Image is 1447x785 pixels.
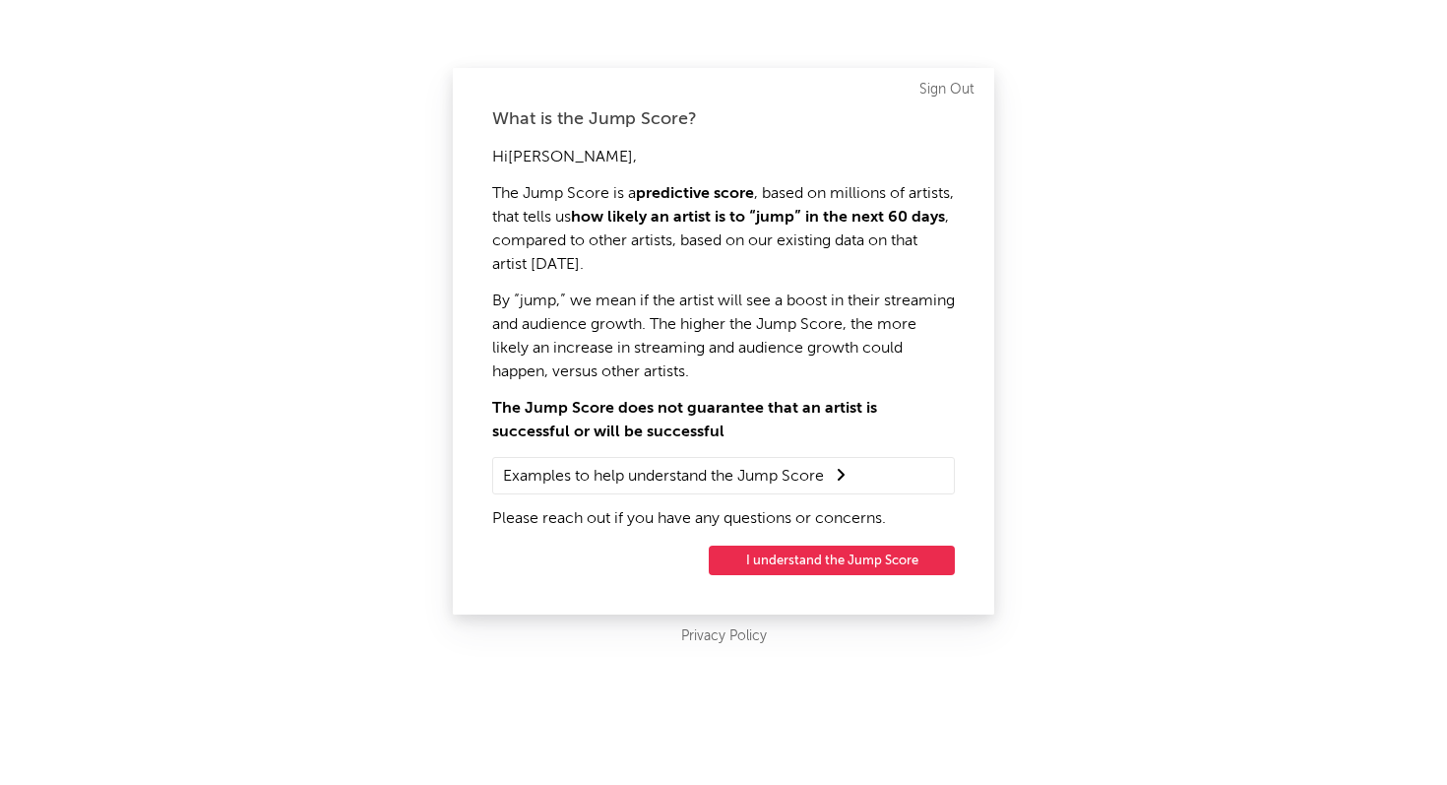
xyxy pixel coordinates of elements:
p: Hi [PERSON_NAME] , [492,146,955,169]
a: Sign Out [919,78,975,101]
div: What is the Jump Score? [492,107,955,131]
summary: Examples to help understand the Jump Score [503,463,944,489]
strong: The Jump Score does not guarantee that an artist is successful or will be successful [492,401,877,440]
a: Privacy Policy [681,624,767,649]
strong: how likely an artist is to “jump” in the next 60 days [571,210,945,226]
p: By “jump,” we mean if the artist will see a boost in their streaming and audience growth. The hig... [492,290,955,384]
button: I understand the Jump Score [709,546,955,575]
strong: predictive score [636,186,754,202]
p: The Jump Score is a , based on millions of artists, that tells us , compared to other artists, ba... [492,182,955,277]
p: Please reach out if you have any questions or concerns. [492,507,955,531]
